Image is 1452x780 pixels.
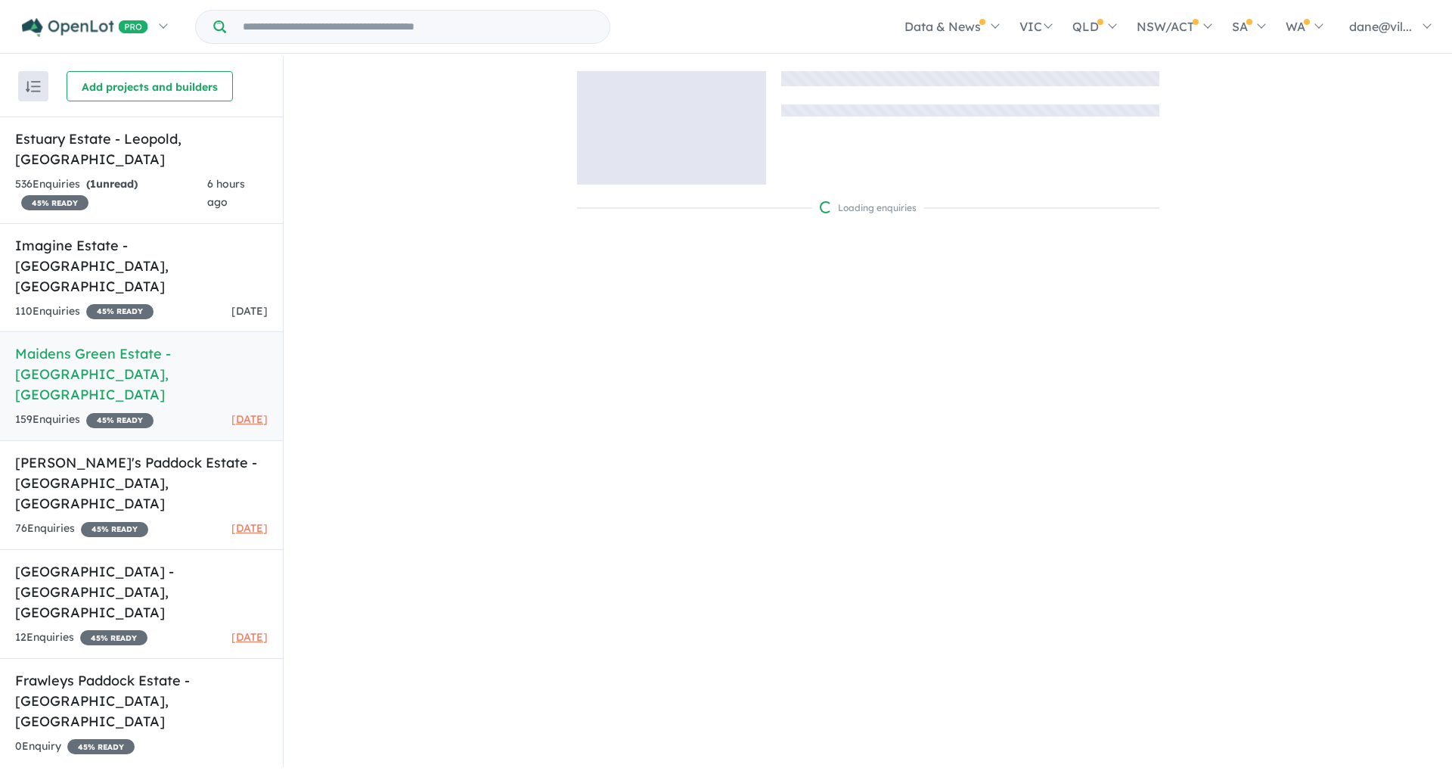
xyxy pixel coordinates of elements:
[26,81,41,92] img: sort.svg
[15,343,268,405] h5: Maidens Green Estate - [GEOGRAPHIC_DATA] , [GEOGRAPHIC_DATA]
[15,561,268,623] h5: [GEOGRAPHIC_DATA] - [GEOGRAPHIC_DATA] , [GEOGRAPHIC_DATA]
[15,738,135,756] div: 0 Enquir y
[81,522,148,537] span: 45 % READY
[67,71,233,101] button: Add projects and builders
[15,670,268,732] h5: Frawleys Paddock Estate - [GEOGRAPHIC_DATA] , [GEOGRAPHIC_DATA]
[231,630,268,644] span: [DATE]
[86,177,138,191] strong: ( unread)
[15,411,154,429] div: 159 Enquir ies
[231,304,268,318] span: [DATE]
[231,412,268,426] span: [DATE]
[67,739,135,754] span: 45 % READY
[15,520,148,538] div: 76 Enquir ies
[229,11,607,43] input: Try estate name, suburb, builder or developer
[1349,19,1412,34] span: dane@vil...
[22,18,148,37] img: Openlot PRO Logo White
[15,629,147,647] div: 12 Enquir ies
[15,452,268,514] h5: [PERSON_NAME]'s Paddock Estate - [GEOGRAPHIC_DATA] , [GEOGRAPHIC_DATA]
[15,176,207,212] div: 536 Enquir ies
[21,195,88,210] span: 45 % READY
[15,235,268,297] h5: Imagine Estate - [GEOGRAPHIC_DATA] , [GEOGRAPHIC_DATA]
[15,129,268,169] h5: Estuary Estate - Leopold , [GEOGRAPHIC_DATA]
[86,304,154,319] span: 45 % READY
[820,200,917,216] div: Loading enquiries
[231,521,268,535] span: [DATE]
[90,177,96,191] span: 1
[80,630,147,645] span: 45 % READY
[86,413,154,428] span: 45 % READY
[15,303,154,321] div: 110 Enquir ies
[207,177,245,209] span: 6 hours ago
